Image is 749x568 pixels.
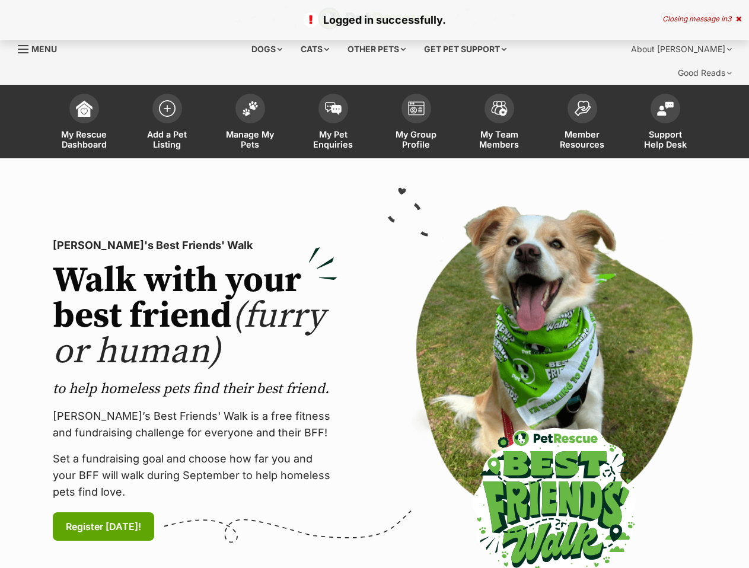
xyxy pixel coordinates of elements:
[408,101,425,116] img: group-profile-icon-3fa3cf56718a62981997c0bc7e787c4b2cf8bcc04b72c1350f741eb67cf2f40e.svg
[292,37,337,61] div: Cats
[126,88,209,158] a: Add a Pet Listing
[43,88,126,158] a: My Rescue Dashboard
[325,102,342,115] img: pet-enquiries-icon-7e3ad2cf08bfb03b45e93fb7055b45f3efa6380592205ae92323e6603595dc1f.svg
[31,44,57,54] span: Menu
[624,88,707,158] a: Support Help Desk
[339,37,414,61] div: Other pets
[58,129,111,149] span: My Rescue Dashboard
[53,263,337,370] h2: Walk with your best friend
[670,61,740,85] div: Good Reads
[541,88,624,158] a: Member Resources
[159,100,176,117] img: add-pet-listing-icon-0afa8454b4691262ce3f59096e99ab1cd57d4a30225e0717b998d2c9b9846f56.svg
[623,37,740,61] div: About [PERSON_NAME]
[53,451,337,500] p: Set a fundraising goal and choose how far you and your BFF will walk during September to help hom...
[307,129,360,149] span: My Pet Enquiries
[53,379,337,398] p: to help homeless pets find their best friend.
[76,100,93,117] img: dashboard-icon-eb2f2d2d3e046f16d808141f083e7271f6b2e854fb5c12c21221c1fb7104beca.svg
[390,129,443,149] span: My Group Profile
[657,101,674,116] img: help-desk-icon-fdf02630f3aa405de69fd3d07c3f3aa587a6932b1a1747fa1d2bba05be0121f9.svg
[53,408,337,441] p: [PERSON_NAME]’s Best Friends' Walk is a free fitness and fundraising challenge for everyone and t...
[375,88,458,158] a: My Group Profile
[416,37,515,61] div: Get pet support
[141,129,194,149] span: Add a Pet Listing
[53,512,154,541] a: Register [DATE]!
[292,88,375,158] a: My Pet Enquiries
[473,129,526,149] span: My Team Members
[243,37,291,61] div: Dogs
[53,294,325,374] span: (furry or human)
[66,519,141,534] span: Register [DATE]!
[224,129,277,149] span: Manage My Pets
[574,100,591,116] img: member-resources-icon-8e73f808a243e03378d46382f2149f9095a855e16c252ad45f914b54edf8863c.svg
[458,88,541,158] a: My Team Members
[242,101,259,116] img: manage-my-pets-icon-02211641906a0b7f246fdf0571729dbe1e7629f14944591b6c1af311fb30b64b.svg
[209,88,292,158] a: Manage My Pets
[556,129,609,149] span: Member Resources
[491,101,508,116] img: team-members-icon-5396bd8760b3fe7c0b43da4ab00e1e3bb1a5d9ba89233759b79545d2d3fc5d0d.svg
[639,129,692,149] span: Support Help Desk
[18,37,65,59] a: Menu
[53,237,337,254] p: [PERSON_NAME]'s Best Friends' Walk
